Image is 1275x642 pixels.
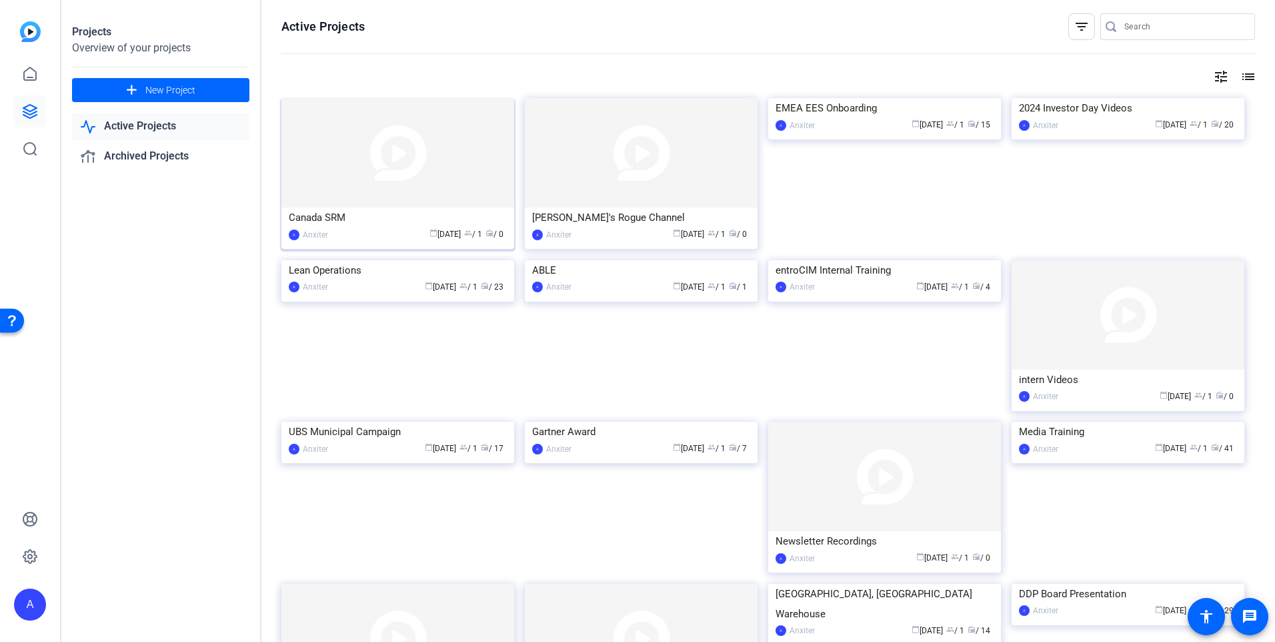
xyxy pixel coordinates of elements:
[425,282,456,292] span: [DATE]
[1160,392,1191,401] span: [DATE]
[1194,392,1212,401] span: / 1
[123,82,140,99] mat-icon: add
[289,282,299,292] div: A
[708,282,716,290] span: group
[72,143,249,170] a: Archived Projects
[532,208,750,228] div: [PERSON_NAME]'s Rogue Channel
[1155,606,1186,615] span: [DATE]
[1211,443,1219,451] span: radio
[289,444,299,454] div: A
[459,282,467,290] span: group
[673,282,681,290] span: calendar_today
[72,78,249,102] button: New Project
[776,120,786,131] div: A
[1155,605,1163,613] span: calendar_today
[532,444,543,454] div: A
[289,260,507,280] div: Lean Operations
[72,24,249,40] div: Projects
[1033,390,1058,403] div: Anxiter
[1155,120,1186,129] span: [DATE]
[776,531,994,551] div: Newsletter Recordings
[776,98,994,118] div: EMEA EES Onboarding
[303,280,328,294] div: Anxiter
[1019,98,1237,118] div: 2024 Investor Day Videos
[708,282,726,292] span: / 1
[1242,609,1258,625] mat-icon: message
[968,625,976,633] span: radio
[464,229,472,237] span: group
[729,229,737,237] span: radio
[429,230,461,239] span: [DATE]
[289,230,299,240] div: A
[1019,120,1030,131] div: A
[912,626,943,635] span: [DATE]
[1074,19,1090,35] mat-icon: filter_list
[946,119,954,127] span: group
[912,119,920,127] span: calendar_today
[708,230,726,239] span: / 1
[946,625,954,633] span: group
[532,260,750,280] div: ABLE
[972,553,990,563] span: / 0
[790,119,815,132] div: Anxiter
[1124,19,1244,35] input: Search
[1155,443,1163,451] span: calendar_today
[20,21,41,42] img: blue-gradient.svg
[729,282,737,290] span: radio
[546,442,571,456] div: Anxiter
[485,230,503,239] span: / 0
[546,228,571,242] div: Anxiter
[968,120,990,129] span: / 15
[951,282,969,292] span: / 1
[790,552,815,565] div: Anxiter
[481,282,489,290] span: radio
[145,83,195,97] span: New Project
[532,282,543,292] div: A
[790,280,815,294] div: Anxiter
[1019,370,1237,390] div: intern Videos
[1211,444,1234,453] span: / 41
[951,553,959,561] span: group
[673,229,681,237] span: calendar_today
[532,422,750,442] div: Gartner Award
[1019,584,1237,604] div: DDP Board Presentation
[289,208,507,228] div: Canada SRM
[425,443,433,451] span: calendar_today
[303,228,328,242] div: Anxiter
[673,443,681,451] span: calendar_today
[708,443,716,451] span: group
[1019,422,1237,442] div: Media Training
[1155,119,1163,127] span: calendar_today
[916,282,924,290] span: calendar_today
[946,120,964,129] span: / 1
[1033,604,1058,617] div: Anxiter
[776,625,786,636] div: A
[1190,120,1208,129] span: / 1
[281,19,365,35] h1: Active Projects
[481,282,503,292] span: / 23
[916,553,924,561] span: calendar_today
[425,444,456,453] span: [DATE]
[1160,391,1168,399] span: calendar_today
[1216,391,1224,399] span: radio
[972,553,980,561] span: radio
[532,230,543,240] div: A
[916,553,948,563] span: [DATE]
[1213,69,1229,85] mat-icon: tune
[1019,391,1030,402] div: A
[459,444,477,453] span: / 1
[289,422,507,442] div: UBS Municipal Campaign
[776,282,786,292] div: A
[790,624,815,637] div: Anxiter
[425,282,433,290] span: calendar_today
[1190,444,1208,453] span: / 1
[1190,119,1198,127] span: group
[1033,442,1058,456] div: Anxiter
[729,444,747,453] span: / 7
[546,280,571,294] div: Anxiter
[946,626,964,635] span: / 1
[1239,69,1255,85] mat-icon: list
[72,113,249,140] a: Active Projects
[1155,444,1186,453] span: [DATE]
[481,444,503,453] span: / 17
